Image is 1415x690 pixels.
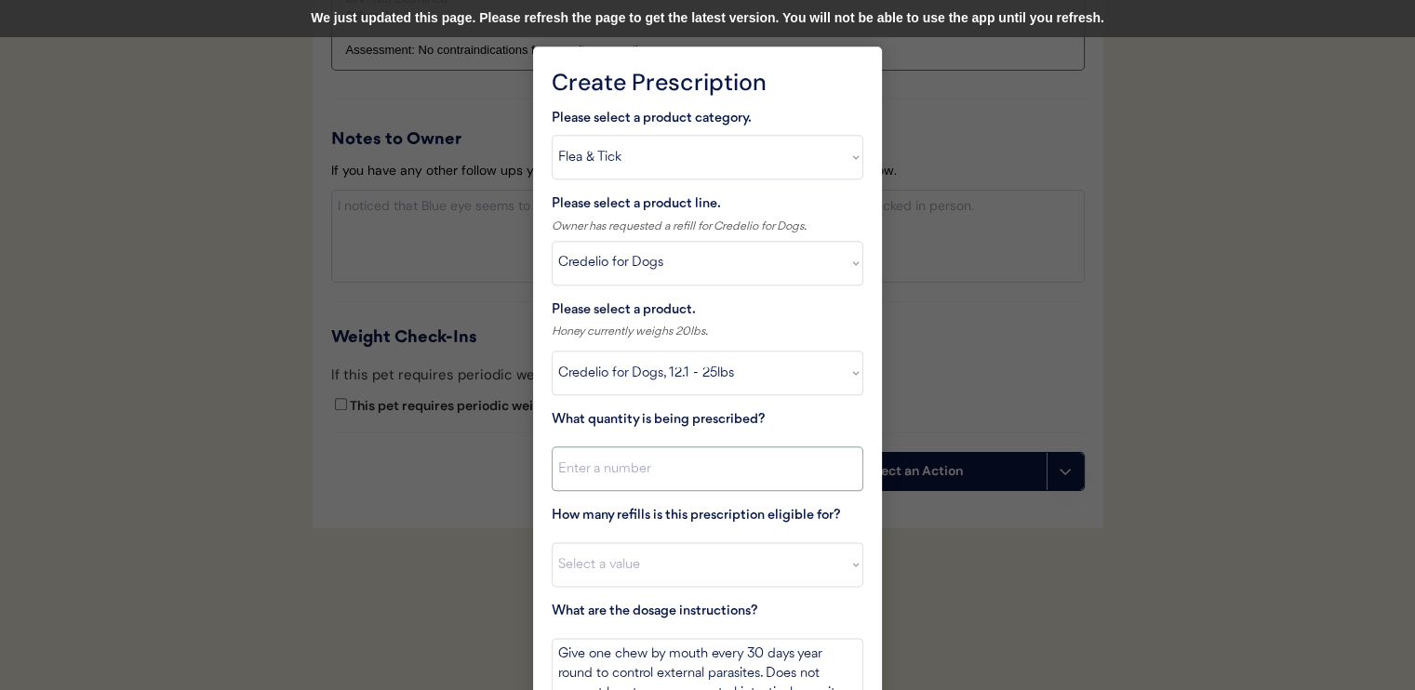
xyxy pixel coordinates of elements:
div: Please select a product category. [552,108,863,131]
div: What are the dosage instructions? [552,601,863,624]
div: Create Prescription [552,65,863,100]
div: Honey currently weighs 20lbs. [552,322,863,341]
div: What quantity is being prescribed? [552,409,863,432]
input: Enter a number [552,446,863,491]
div: Please select a product. [552,299,863,323]
div: How many refills is this prescription eligible for? [552,505,863,528]
div: Owner has requested a refill for Credelio for Dogs. [552,217,807,236]
div: Please select a product line. [552,193,807,217]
